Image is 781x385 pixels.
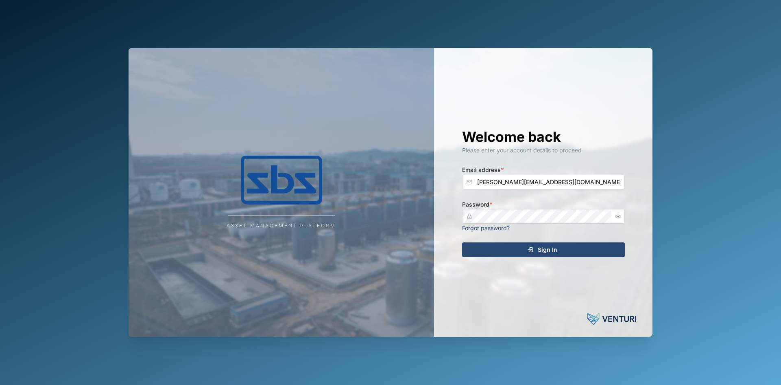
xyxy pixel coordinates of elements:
[462,175,625,189] input: Enter your email
[462,165,504,174] label: Email address
[227,222,336,230] div: Asset Management Platform
[200,156,363,205] img: Company Logo
[462,242,625,257] button: Sign In
[587,311,636,327] img: Powered by: Venturi
[462,224,510,231] a: Forgot password?
[462,128,625,146] h1: Welcome back
[462,146,625,155] div: Please enter your account details to proceed
[538,243,557,257] span: Sign In
[462,200,492,209] label: Password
